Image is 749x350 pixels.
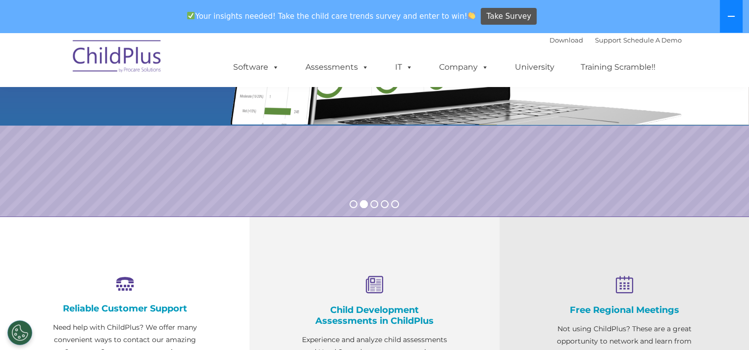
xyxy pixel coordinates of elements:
a: Schedule A Demo [623,36,682,44]
h4: Child Development Assessments in ChildPlus [299,305,449,326]
a: Support [595,36,621,44]
a: IT [385,57,423,77]
a: University [505,57,564,77]
span: Take Survey [487,8,531,25]
a: Assessments [296,57,379,77]
a: Company [429,57,499,77]
a: Software [223,57,289,77]
span: Your insights needed! Take the child care trends survey and enter to win! [183,6,480,26]
img: ChildPlus by Procare Solutions [68,33,167,83]
a: Download [549,36,583,44]
a: Take Survey [481,8,537,25]
img: 👏 [468,12,475,19]
a: Training Scramble!! [571,57,665,77]
h4: Free Regional Meetings [549,305,699,315]
span: Last name [138,65,168,73]
h4: Reliable Customer Support [50,303,200,314]
span: Phone number [138,106,180,113]
font: | [549,36,682,44]
img: ✅ [187,12,195,19]
button: Cookies Settings [7,320,32,345]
